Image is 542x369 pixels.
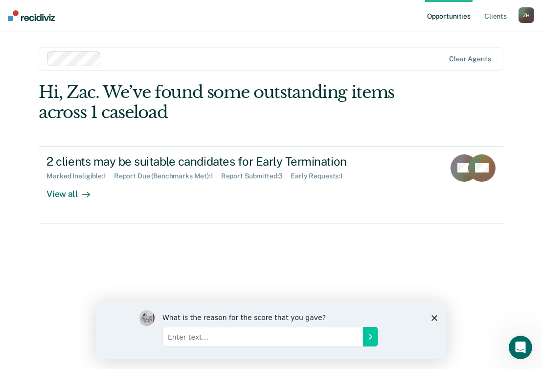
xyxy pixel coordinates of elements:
div: Early Requests : 1 [291,172,351,180]
img: Recidiviz [8,10,55,21]
div: Report Submitted : 3 [221,172,291,180]
div: Clear agents [449,55,491,63]
div: Z H [519,7,534,23]
div: 2 clients may be suitable candidates for Early Termination [46,154,390,169]
div: Marked Ineligible : 1 [46,172,113,180]
div: View all [46,180,101,199]
iframe: Survey by Kim from Recidiviz [96,300,446,359]
div: Report Due (Benchmarks Met) : 1 [114,172,221,180]
button: ZH [519,7,534,23]
a: 2 clients may be suitable candidates for Early TerminationMarked Ineligible:1Report Due (Benchmar... [39,146,503,223]
div: Hi, Zac. We’ve found some outstanding items across 1 caseload [39,82,410,123]
iframe: Intercom live chat [509,336,532,359]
